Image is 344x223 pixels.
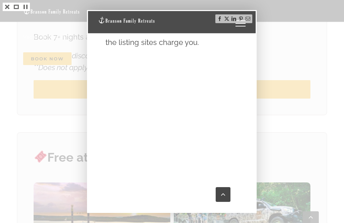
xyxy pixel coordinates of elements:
[217,16,222,21] a: Share on Facebook
[12,3,21,11] a: Enter Fullscreen (Shift+Enter)
[21,3,30,11] a: Slideshow
[231,16,236,21] a: Share on LinkedIn
[224,16,229,21] a: Share on X
[238,16,244,21] a: Share on Pinterest
[10,5,67,13] img: Branson Family Retreats Logo
[245,16,251,21] a: Share by Email
[3,3,12,11] a: Press Esc to close
[139,9,166,15] a: Toggle Menu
